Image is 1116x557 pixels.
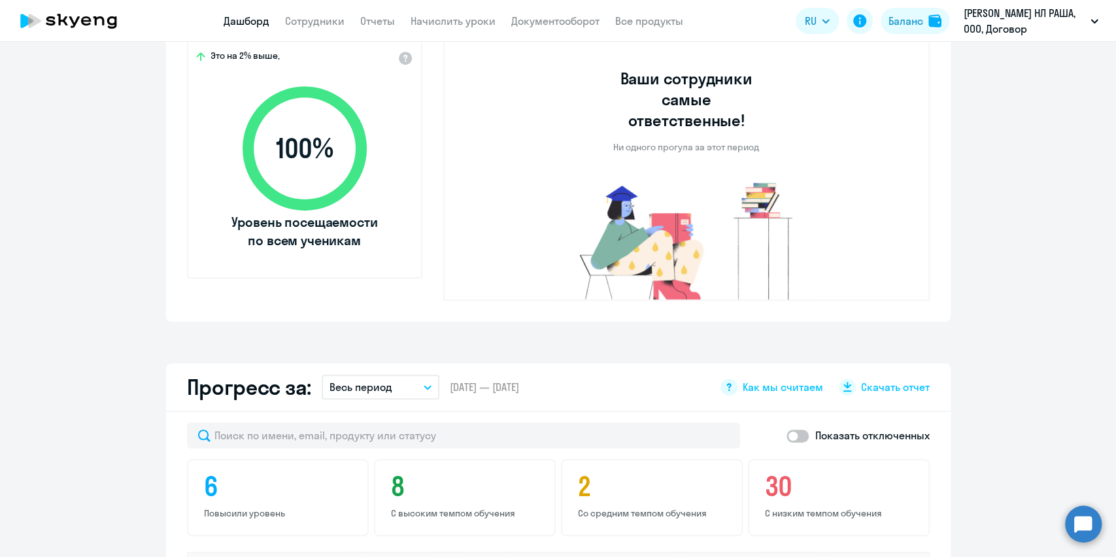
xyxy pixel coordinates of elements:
[928,14,941,27] img: balance
[204,507,356,519] p: Повысили уровень
[229,133,380,164] span: 100 %
[743,380,823,394] span: Как мы считаем
[957,5,1105,37] button: [PERSON_NAME] НЛ РАША, ООО, Договор постоплата
[796,8,839,34] button: RU
[187,422,740,448] input: Поиск по имени, email, продукту или статусу
[330,379,392,395] p: Весь период
[511,14,600,27] a: Документооборот
[360,14,395,27] a: Отчеты
[765,471,917,502] h4: 30
[602,68,770,131] h3: Ваши сотрудники самые ответственные!
[613,141,759,153] p: Ни одного прогула за этот период
[765,507,917,519] p: С низким темпом обучения
[555,179,817,299] img: no-truants
[815,428,930,443] p: Показать отключенных
[204,471,356,502] h4: 6
[411,14,496,27] a: Начислить уроки
[450,380,519,394] span: [DATE] — [DATE]
[881,8,949,34] button: Балансbalance
[615,14,683,27] a: Все продукты
[578,507,730,519] p: Со средним темпом обучения
[391,471,543,502] h4: 8
[578,471,730,502] h4: 2
[187,374,311,400] h2: Прогресс за:
[861,380,930,394] span: Скачать отчет
[391,507,543,519] p: С высоким темпом обучения
[964,5,1085,37] p: [PERSON_NAME] НЛ РАША, ООО, Договор постоплата
[211,50,280,65] span: Это на 2% выше,
[285,14,345,27] a: Сотрудники
[888,13,923,29] div: Баланс
[805,13,817,29] span: RU
[229,213,380,250] span: Уровень посещаемости по всем ученикам
[322,375,439,399] button: Весь период
[224,14,269,27] a: Дашборд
